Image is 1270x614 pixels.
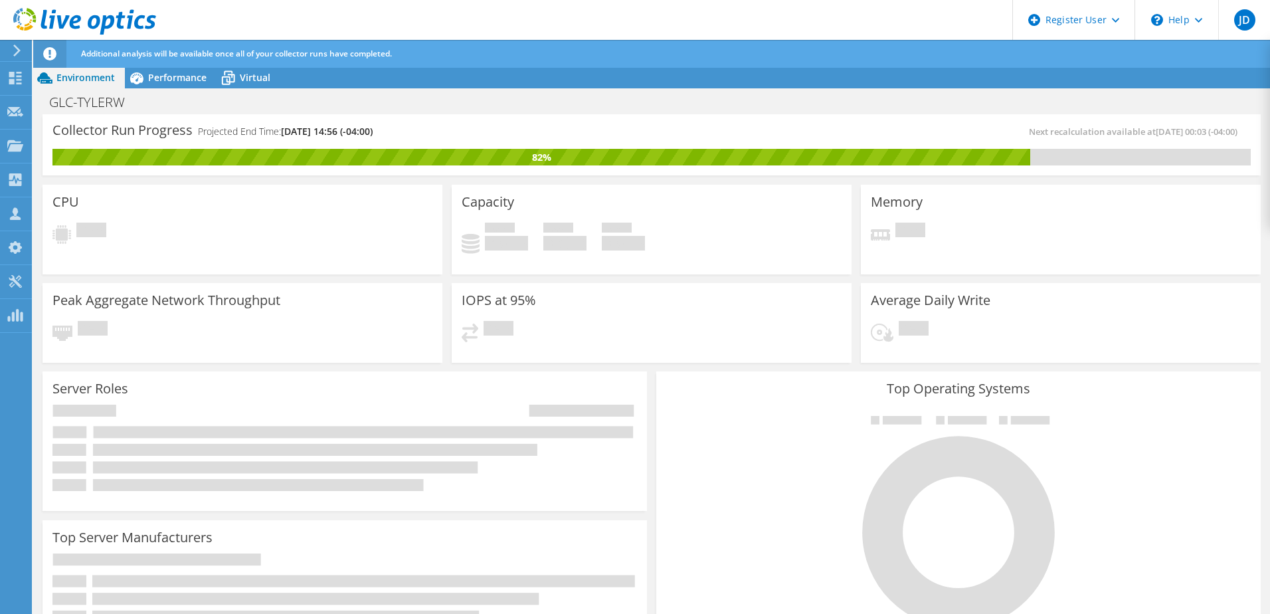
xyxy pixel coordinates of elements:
h3: Top Operating Systems [666,381,1251,396]
span: Next recalculation available at [1029,126,1244,138]
h3: Peak Aggregate Network Throughput [52,293,280,308]
span: Pending [78,321,108,339]
span: [DATE] 00:03 (-04:00) [1156,126,1237,138]
h3: Average Daily Write [871,293,990,308]
svg: \n [1151,14,1163,26]
h3: Capacity [462,195,514,209]
span: [DATE] 14:56 (-04:00) [281,125,373,138]
h3: CPU [52,195,79,209]
h3: IOPS at 95% [462,293,536,308]
span: Virtual [240,71,270,84]
h1: GLC-TYLERW [43,95,145,110]
div: 82% [52,150,1030,165]
span: Pending [895,223,925,241]
span: Additional analysis will be available once all of your collector runs have completed. [81,48,392,59]
span: Pending [484,321,513,339]
h4: 0 GiB [602,236,645,251]
span: Environment [56,71,115,84]
h4: 0 GiB [543,236,587,251]
span: Performance [148,71,207,84]
span: Free [543,223,573,236]
h3: Top Server Manufacturers [52,530,213,545]
h3: Memory [871,195,923,209]
span: Pending [899,321,929,339]
span: Pending [76,223,106,241]
h4: 0 GiB [485,236,528,251]
h3: Server Roles [52,381,128,396]
span: Total [602,223,632,236]
span: JD [1234,9,1255,31]
h4: Projected End Time: [198,124,373,139]
span: Used [485,223,515,236]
